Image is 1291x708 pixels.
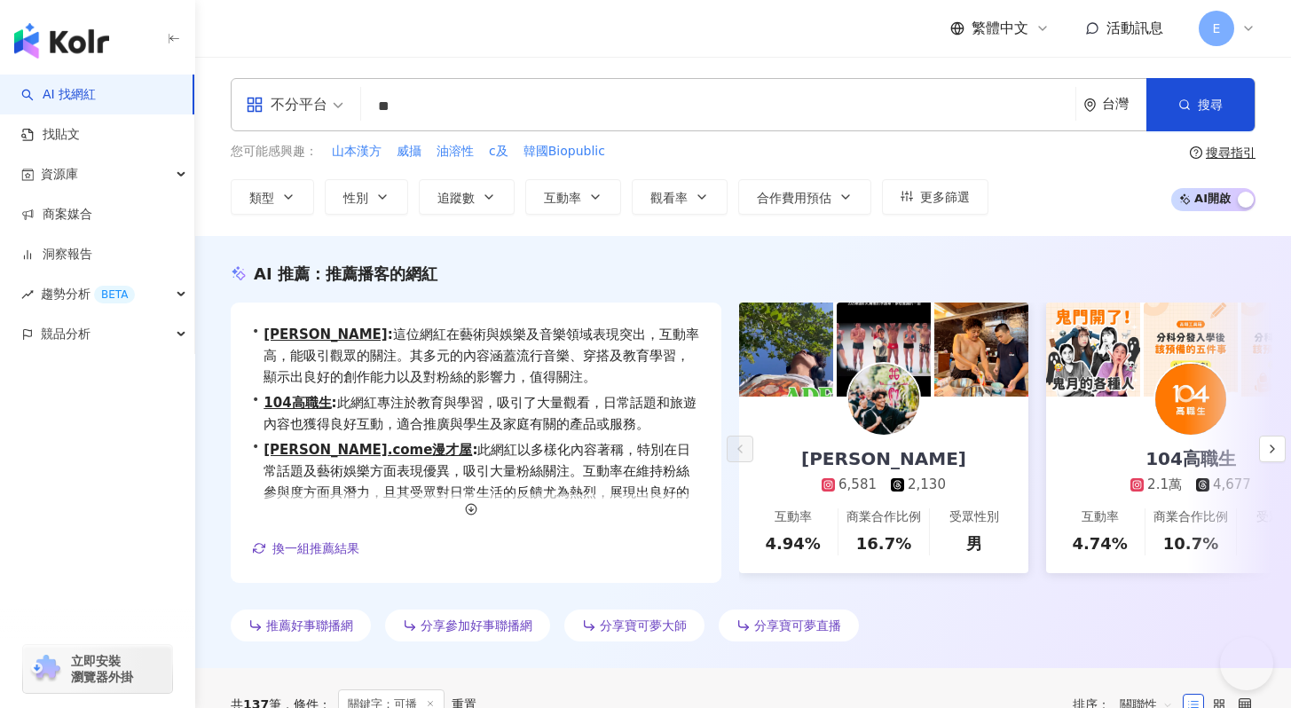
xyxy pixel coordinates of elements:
[326,264,437,283] span: 推薦播客的網紅
[1128,446,1254,471] div: 104高職生
[1102,97,1146,112] div: 台灣
[252,324,700,388] div: •
[754,618,841,633] span: 分享寶可夢直播
[421,618,532,633] span: 分享參加好事聯播網
[1082,508,1119,526] div: 互動率
[71,653,133,685] span: 立即安裝 瀏覽器外掛
[489,143,508,161] span: c及
[775,508,812,526] div: 互動率
[266,618,353,633] span: 推薦好事聯播網
[966,532,982,555] div: 男
[21,206,92,224] a: 商案媒合
[21,246,92,264] a: 洞察報告
[934,303,1028,397] img: post-image
[264,326,387,342] a: [PERSON_NAME]
[264,442,472,458] a: [PERSON_NAME].come漫才屋
[738,179,871,215] button: 合作費用預估
[757,191,831,205] span: 合作費用預估
[1153,508,1228,526] div: 商業合作比例
[523,143,605,161] span: 韓國Biopublic
[783,446,984,471] div: [PERSON_NAME]
[632,179,728,215] button: 觀看率
[21,126,80,144] a: 找貼文
[1144,303,1238,397] img: post-image
[739,397,1028,573] a: [PERSON_NAME]6,5812,130互動率4.94%商業合作比例16.7%受眾性別男
[41,274,135,314] span: 趨勢分析
[1046,303,1140,397] img: post-image
[856,532,911,555] div: 16.7%
[544,191,581,205] span: 互動率
[41,314,91,354] span: 競品分析
[1190,146,1202,159] span: question-circle
[472,442,477,458] span: :
[252,535,360,562] button: 換一組推薦結果
[388,326,393,342] span: :
[21,86,96,104] a: searchAI 找網紅
[1072,532,1127,555] div: 4.74%
[28,655,63,683] img: chrome extension
[1220,637,1273,690] iframe: Help Scout Beacon - Open
[838,476,877,494] div: 6,581
[94,286,135,303] div: BETA
[1146,78,1255,131] button: 搜尋
[264,324,700,388] span: 這位網紅在藝術與娛樂及音樂領域表現突出，互動率高，能吸引觀眾的關注。其多元的內容涵蓋流行音樂、穿搭及教育學習，顯示出良好的創作能力以及對粉絲的影響力，值得關注。
[846,508,921,526] div: 商業合作比例
[437,143,474,161] span: 油溶性
[739,303,833,397] img: post-image
[1206,146,1256,160] div: 搜尋指引
[488,142,509,161] button: c及
[231,143,318,161] span: 您可能感興趣：
[343,191,368,205] span: 性別
[1213,476,1251,494] div: 4,677
[908,476,946,494] div: 2,130
[252,392,700,435] div: •
[837,303,931,397] img: post-image
[949,508,999,526] div: 受眾性別
[246,90,327,119] div: 不分平台
[264,392,700,435] span: 此網紅專注於教育與學習，吸引了大量觀看，日常話題和旅遊內容也獲得良好互動，適合推廣與學生及家庭有關的產品或服務。
[264,439,700,524] span: 此網紅以多樣化內容著稱，特別在日常話題及藝術娛樂方面表現優異，吸引大量粉絲關注。互動率在維持粉絲參與度方面具潛力，且其受眾對日常生活的反饋尤為熱烈，展現出良好的社羣影響力。
[920,190,970,204] span: 更多篩選
[419,179,515,215] button: 追蹤數
[23,645,172,693] a: chrome extension立即安裝 瀏覽器外掛
[252,439,700,524] div: •
[848,364,919,435] img: KOL Avatar
[331,142,382,161] button: 山本漢方
[525,179,621,215] button: 互動率
[14,23,109,59] img: logo
[882,179,988,215] button: 更多篩選
[332,143,382,161] span: 山本漢方
[231,179,314,215] button: 類型
[650,191,688,205] span: 觀看率
[437,191,475,205] span: 追蹤數
[332,395,337,411] span: :
[972,19,1028,38] span: 繁體中文
[254,263,437,285] div: AI 推薦 ：
[1163,532,1218,555] div: 10.7%
[396,142,422,161] button: 威攝
[249,191,274,205] span: 類型
[41,154,78,194] span: 資源庫
[1198,98,1223,112] span: 搜尋
[1155,364,1226,435] img: KOL Avatar
[1147,476,1182,494] div: 2.1萬
[436,142,475,161] button: 油溶性
[1106,20,1163,36] span: 活動訊息
[272,541,359,555] span: 換一組推薦結果
[246,96,264,114] span: appstore
[21,288,34,301] span: rise
[264,395,331,411] a: 104高職生
[523,142,606,161] button: 韓國Biopublic
[1083,98,1097,112] span: environment
[325,179,408,215] button: 性別
[1213,19,1221,38] span: E
[765,532,820,555] div: 4.94%
[397,143,421,161] span: 威攝
[600,618,687,633] span: 分享寶可夢大師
